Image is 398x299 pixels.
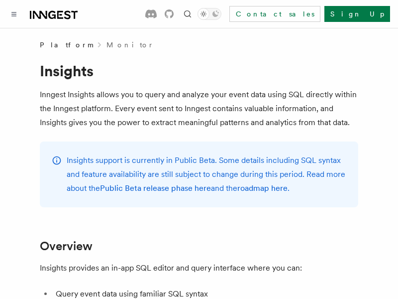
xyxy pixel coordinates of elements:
[40,88,358,130] p: Inngest Insights allows you to query and analyze your event data using SQL directly within the In...
[40,261,358,275] p: Insights provides an in-app SQL editor and query interface where you can:
[237,183,288,193] a: roadmap here
[229,6,320,22] a: Contact sales
[40,40,93,50] span: Platform
[40,239,93,253] a: Overview
[100,183,211,193] a: Public Beta release phase here
[67,153,346,195] p: Insights support is currently in Public Beta. Some details including SQL syntax and feature avail...
[8,8,20,20] button: Toggle navigation
[182,8,194,20] button: Find something...
[198,8,221,20] button: Toggle dark mode
[40,62,358,80] h1: Insights
[106,40,154,50] a: Monitor
[324,6,390,22] a: Sign Up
